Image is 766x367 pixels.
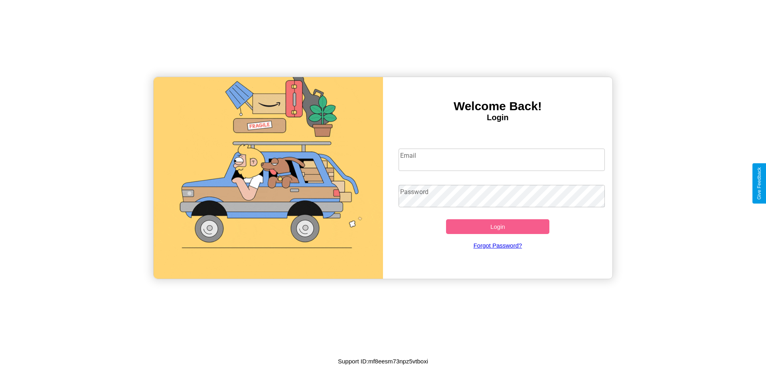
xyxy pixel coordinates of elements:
[756,167,762,200] div: Give Feedback
[446,219,549,234] button: Login
[154,77,383,279] img: gif
[395,234,601,257] a: Forgot Password?
[338,356,428,367] p: Support ID: mf8eesm73npz5vtboxi
[383,113,612,122] h4: Login
[383,99,612,113] h3: Welcome Back!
